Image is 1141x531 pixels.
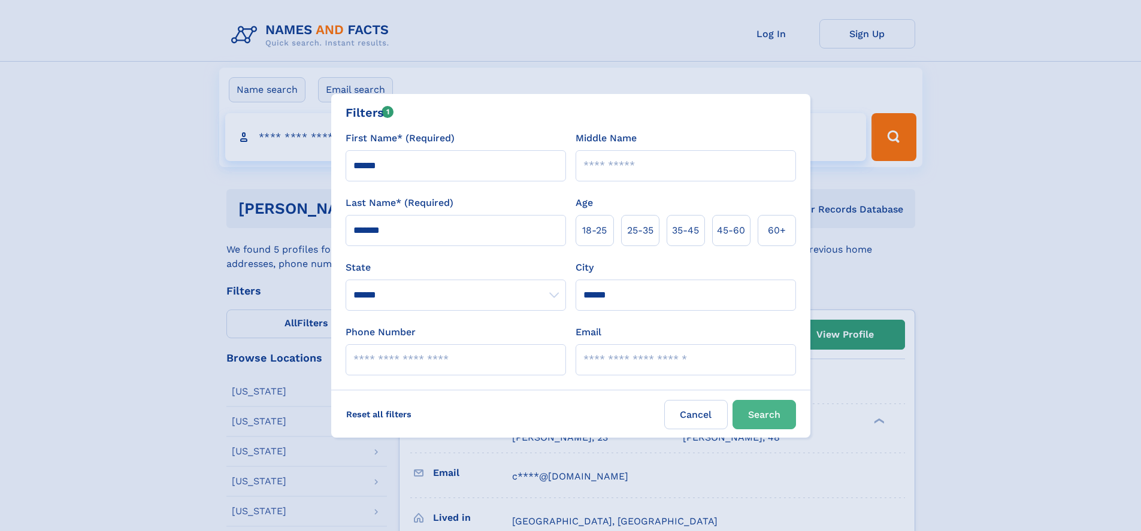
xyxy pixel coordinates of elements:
[768,223,786,238] span: 60+
[664,400,728,429] label: Cancel
[672,223,699,238] span: 35‑45
[717,223,745,238] span: 45‑60
[346,104,394,122] div: Filters
[582,223,607,238] span: 18‑25
[576,325,601,339] label: Email
[346,260,566,275] label: State
[576,260,594,275] label: City
[733,400,796,429] button: Search
[576,131,637,145] label: Middle Name
[346,325,416,339] label: Phone Number
[576,196,593,210] label: Age
[346,131,455,145] label: First Name* (Required)
[627,223,653,238] span: 25‑35
[346,196,453,210] label: Last Name* (Required)
[338,400,419,429] label: Reset all filters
